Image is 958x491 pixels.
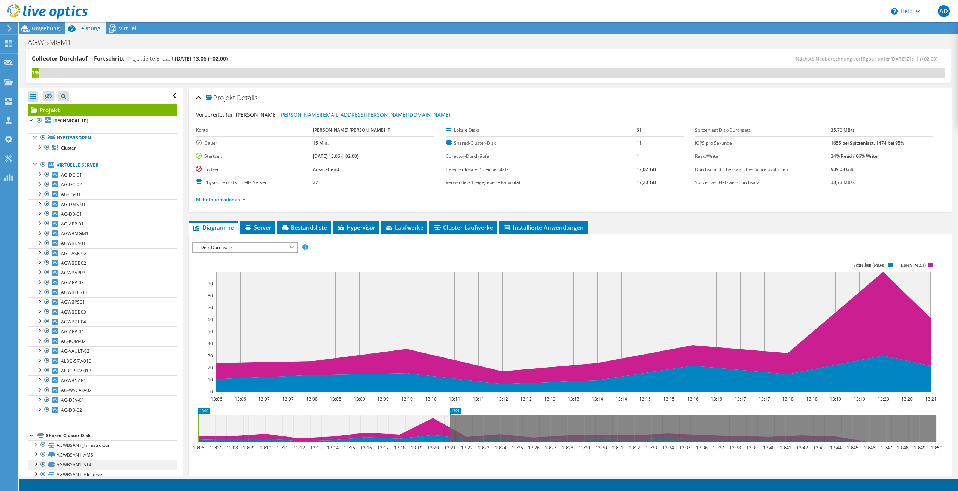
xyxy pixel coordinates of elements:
[446,139,637,147] label: Shared-Cluster-Disk
[711,396,722,402] text: 13:16
[446,179,637,186] label: Verwendete freigegebene Kapazität
[901,263,926,268] text: Lesen (MB/s)
[279,111,451,118] a: [PERSON_NAME][EMAIL_ADDRESS][PERSON_NAME][DOMAIN_NAME]
[61,358,91,364] span: ALBG-SRV-010
[616,396,627,402] text: 13:14
[210,445,221,451] text: 13:07
[61,250,86,257] span: AG-TASK-02
[637,127,642,133] b: 61
[579,445,590,451] text: 13:29
[28,116,177,126] a: [TECHNICAL_ID]
[313,127,390,133] b: [PERSON_NAME] [PERSON_NAME] IT
[646,445,657,451] text: 13:33
[310,445,322,451] text: 13:13
[806,396,818,402] text: 13:18
[729,445,741,451] text: 13:38
[61,211,82,217] span: AG-DB-01
[780,445,791,451] text: 13:41
[28,440,177,450] a: AGWBSAN1_Infrastruktur
[446,126,637,134] label: Lokale Disks
[192,224,234,231] span: Diagramme
[830,396,841,402] text: 13:19
[119,25,138,32] span: Virtuell
[28,395,177,405] a: AG-DEV-01
[28,219,177,228] a: AG-APP-01
[196,166,313,173] label: Endzeit
[336,224,375,231] span: Hypervisor
[61,201,86,208] span: AG-DMS-01
[637,140,642,146] b: 11
[427,445,439,451] text: 13:20
[497,396,508,402] text: 13:12
[28,278,177,288] a: AG-APP-03
[449,396,460,402] text: 13:11
[637,153,639,159] b: 1
[592,396,603,402] text: 13:14
[208,353,213,359] text: 30
[28,104,177,116] a: Projekt
[235,396,246,402] text: 13:06
[61,270,85,276] span: AGWBAPP3
[61,387,92,393] span: AG-WSCAD-02
[293,445,305,451] text: 13:12
[759,396,770,402] text: 13:17
[61,181,82,188] span: AG-DC-02
[208,316,213,323] text: 60
[28,297,177,307] a: AGWBPS01
[854,263,886,268] text: Schreiben (MB/s)
[444,445,456,451] text: 13:21
[208,328,213,335] text: 50
[344,445,355,451] text: 13:15
[61,368,91,374] span: ALBG-SRV-013
[914,445,925,451] text: 13:49
[512,445,523,451] text: 13:25
[461,445,473,451] text: 13:22
[354,396,365,402] text: 13:09
[61,407,82,413] span: AG-DB-02
[32,68,39,77] div: 1%
[61,328,84,335] span: AG-APP-04
[258,396,270,402] text: 13:07
[196,179,313,186] label: Physische und virtuelle Server
[662,445,674,451] text: 13:34
[28,170,177,179] a: AG-DC-01
[813,445,825,451] text: 13:43
[897,445,909,451] text: 13:48
[679,445,691,451] text: 13:35
[796,55,941,62] span: Nächste Neuberechnung verfügbar unter
[360,445,372,451] text: 13:16
[208,365,213,371] text: 20
[831,166,854,172] b: 939,03 GiB
[28,190,177,199] a: AG-TS-01
[425,396,437,402] text: 13:10
[61,309,86,315] span: AGWBDB03
[211,396,222,402] text: 13:06
[277,445,288,451] text: 13:11
[208,292,213,299] text: 80
[28,288,177,297] a: AGWBTEST1
[243,445,254,451] text: 13:09
[377,445,389,451] text: 13:17
[61,299,85,305] span: AGWBPS01
[28,337,177,346] a: AG-KOM-02
[28,133,177,143] a: Hypervisoren
[890,55,937,62] span: [DATE] 21:11 (+02:00)
[503,224,584,231] span: Installierte Anwendungen
[796,445,808,451] text: 13:42
[53,117,88,124] b: [TECHNICAL_ID]
[385,224,424,231] span: Laufwerke
[28,160,177,170] a: Virtuelle Server
[782,396,794,402] text: 13:18
[28,326,177,336] a: AG-APP-04
[446,166,637,173] label: Belegter lokaler Speicherplatz
[545,445,556,451] text: 13:27
[637,166,656,172] b: 12,02 TiB
[61,289,88,295] span: AGWBTEST1
[901,396,913,402] text: 13:20
[197,243,293,252] span: Disk-Durchsatz
[260,445,271,451] text: 13:10
[401,396,413,402] text: 13:10
[61,348,89,354] span: AG-VAULT-02
[28,268,177,277] a: AGWBAPP3
[473,396,484,402] text: 13:11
